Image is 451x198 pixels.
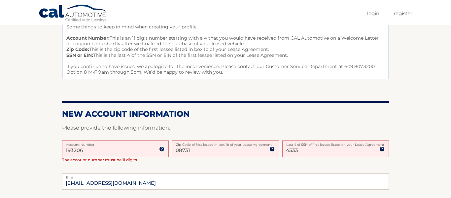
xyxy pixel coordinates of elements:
strong: Account Number: [66,35,110,41]
input: SSN or EIN (last 4 digits only) [282,140,389,157]
label: Last 4 of SSN of first lessee listed on your Lease Agreement [282,140,389,146]
label: Account Number [62,140,169,146]
input: Zip Code [172,140,279,157]
span: The account number must be 11 digits. [62,157,138,162]
h2: New Account Information [62,109,389,119]
input: Email [62,173,389,190]
strong: Zip Code: [66,46,89,52]
label: Email [62,173,389,178]
img: tooltip.svg [379,146,385,152]
span: Some things to keep in mind when creating your profile. This is an 11 digit number starting with ... [62,20,389,80]
img: tooltip.svg [269,146,275,152]
input: Account Number [62,140,169,157]
img: tooltip.svg [159,146,164,152]
a: Register [394,8,412,19]
a: Cal Automotive [39,4,108,23]
p: Please provide the following information. [62,123,389,133]
label: Zip Code of first lessee in box 1b of your Lease Agreement [172,140,279,146]
a: Login [367,8,379,19]
strong: SSN or EIN: [66,52,93,58]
